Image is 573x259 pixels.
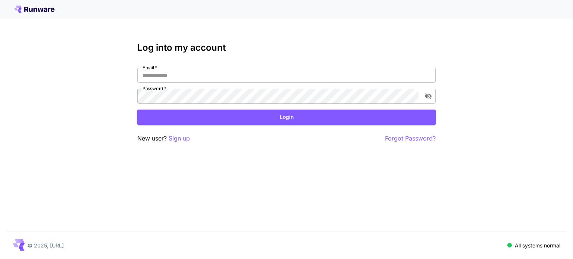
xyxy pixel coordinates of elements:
[143,85,166,92] label: Password
[137,134,190,143] p: New user?
[385,134,436,143] button: Forgot Password?
[137,110,436,125] button: Login
[169,134,190,143] button: Sign up
[143,64,157,71] label: Email
[137,42,436,53] h3: Log into my account
[422,89,435,103] button: toggle password visibility
[515,241,560,249] p: All systems normal
[28,241,64,249] p: © 2025, [URL]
